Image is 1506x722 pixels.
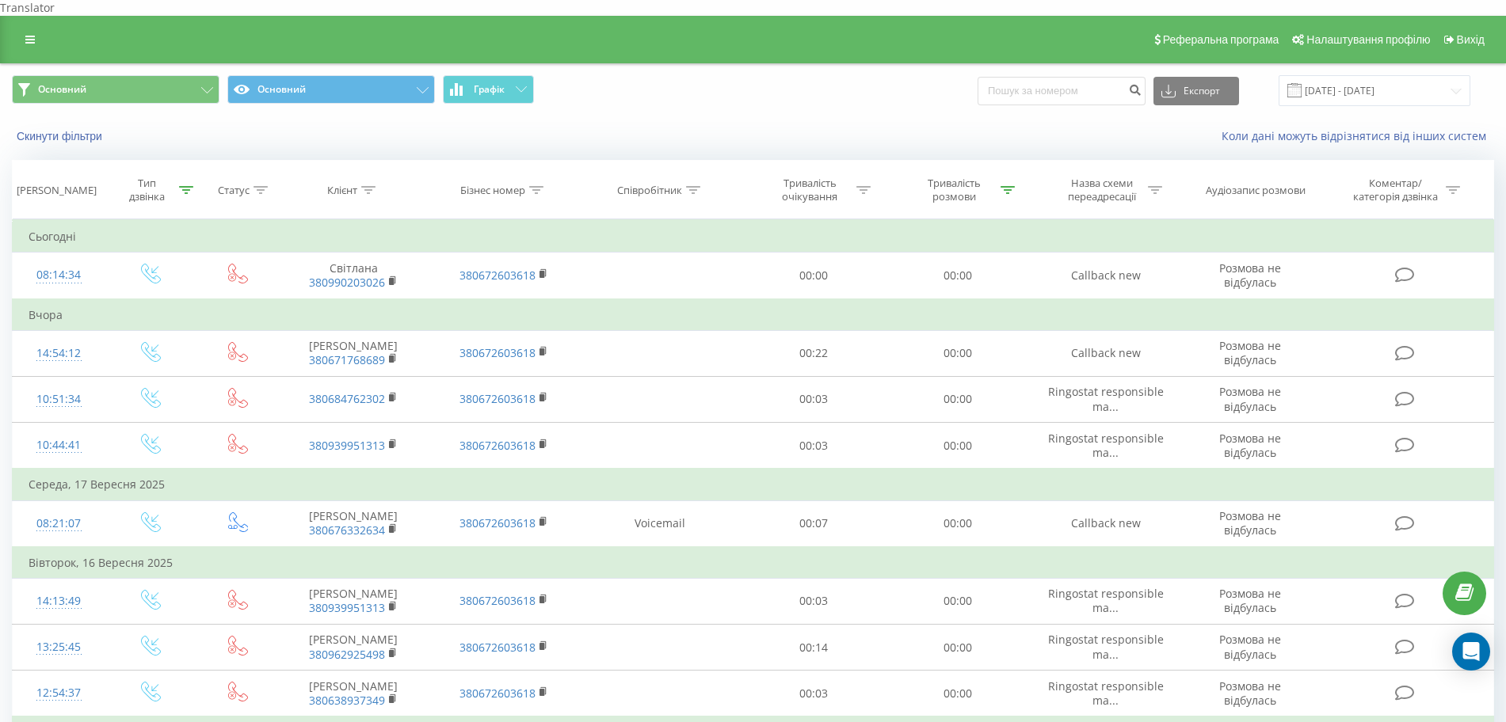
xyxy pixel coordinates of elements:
div: 12:54:37 [29,678,89,709]
div: Тривалість очікування [768,177,852,203]
td: Вчора [13,299,1494,331]
span: Вихід [1457,33,1485,46]
div: Тип дзвінка [119,177,175,203]
td: 00:22 [742,330,886,376]
a: 380672603618 [459,593,536,608]
a: 380672603618 [459,686,536,701]
span: Ringostat responsible ma... [1048,678,1164,708]
td: 00:00 [886,376,1031,422]
td: 00:03 [742,376,886,422]
a: 380671768689 [309,352,385,367]
a: 380672603618 [459,391,536,406]
span: Ringostat responsible ma... [1048,586,1164,615]
td: Вівторок, 16 Вересня 2025 [13,547,1494,579]
div: 10:44:41 [29,430,89,461]
span: Розмова не відбулась [1219,431,1281,460]
span: Ringostat responsible ma... [1048,632,1164,661]
div: Клієнт [327,184,357,197]
div: Аудіозапис розмови [1206,184,1306,197]
td: Сьогодні [13,221,1494,253]
a: 380672603618 [459,345,536,360]
td: 00:00 [886,330,1031,376]
span: Графік [474,84,505,95]
button: Основний [12,75,219,104]
div: Статус [218,184,250,197]
td: 00:00 [886,578,1031,624]
button: Графік [443,75,534,104]
span: Налаштування профілю [1306,33,1430,46]
a: 380672603618 [459,515,536,530]
span: Розмова не відбулась [1219,678,1281,708]
td: 00:00 [886,500,1031,547]
a: 380990203026 [309,275,385,290]
td: 00:00 [886,423,1031,469]
div: Тривалість розмови [912,177,997,203]
td: 00:03 [742,578,886,624]
div: 14:54:12 [29,338,89,369]
div: 08:21:07 [29,508,89,539]
span: Розмова не відбулась [1219,508,1281,538]
a: 380676332634 [309,522,385,538]
td: 00:03 [742,671,886,717]
a: 380939951313 [309,600,385,615]
span: Ringostat responsible ma... [1048,431,1164,460]
div: Коментар/категорія дзвінка [1349,177,1442,203]
td: Callback new [1031,500,1181,547]
a: Налаштування профілю [1284,16,1435,63]
div: 08:14:34 [29,260,89,291]
button: Основний [227,75,435,104]
td: 00:07 [742,500,886,547]
a: 380962925498 [309,647,385,662]
div: [PERSON_NAME] [17,184,97,197]
span: Розмова не відбулась [1219,338,1281,367]
a: Реферальна програма [1146,16,1285,63]
div: Бізнес номер [460,184,525,197]
td: 00:00 [742,253,886,299]
td: [PERSON_NAME] [278,578,429,624]
a: 380684762302 [309,391,385,406]
a: 380939951313 [309,438,385,453]
a: 380672603618 [459,438,536,453]
div: Співробітник [617,184,682,197]
a: 380672603618 [459,640,536,655]
td: 00:00 [886,253,1031,299]
td: [PERSON_NAME] [278,330,429,376]
a: Коли дані можуть відрізнятися вiд інших систем [1222,128,1494,143]
span: Розмова не відбулась [1219,260,1281,290]
button: Експорт [1153,77,1239,105]
span: Основний [38,83,86,96]
span: Розмова не відбулась [1219,632,1281,661]
td: 00:14 [742,625,886,671]
span: Ringostat responsible ma... [1048,384,1164,413]
a: 380638937349 [309,693,385,708]
span: Розмова не відбулась [1219,384,1281,413]
td: Callback new [1031,253,1181,299]
td: [PERSON_NAME] [278,671,429,717]
input: Пошук за номером [978,77,1146,105]
div: 14:13:49 [29,586,89,617]
span: Реферальна програма [1163,33,1279,46]
button: Скинути фільтри [12,129,110,143]
td: Callback new [1031,330,1181,376]
td: Voicemail [579,500,741,547]
td: Середа, 17 Вересня 2025 [13,469,1494,500]
a: Вихід [1436,16,1490,63]
td: [PERSON_NAME] [278,625,429,671]
td: 00:00 [886,671,1031,717]
div: Назва схеми переадресації [1059,177,1144,203]
td: 00:00 [886,625,1031,671]
td: [PERSON_NAME] [278,500,429,547]
a: 380672603618 [459,268,536,283]
span: Розмова не відбулась [1219,586,1281,615]
td: 00:03 [742,423,886,469]
div: 13:25:45 [29,632,89,663]
div: 10:51:34 [29,384,89,415]
div: Open Intercom Messenger [1452,633,1490,671]
td: Світлана [278,253,429,299]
